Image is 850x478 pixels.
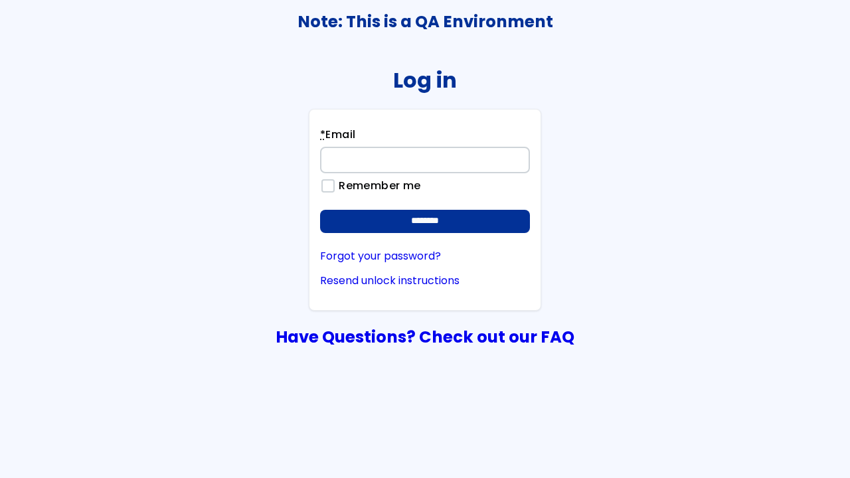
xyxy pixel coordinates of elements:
a: Forgot your password? [320,250,530,262]
h2: Log in [393,68,457,92]
label: Email [320,127,355,147]
abbr: required [320,127,325,142]
a: Have Questions? Check out our FAQ [276,325,574,349]
a: Resend unlock instructions [320,275,530,287]
h3: Note: This is a QA Environment [1,13,849,31]
label: Remember me [332,180,420,192]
